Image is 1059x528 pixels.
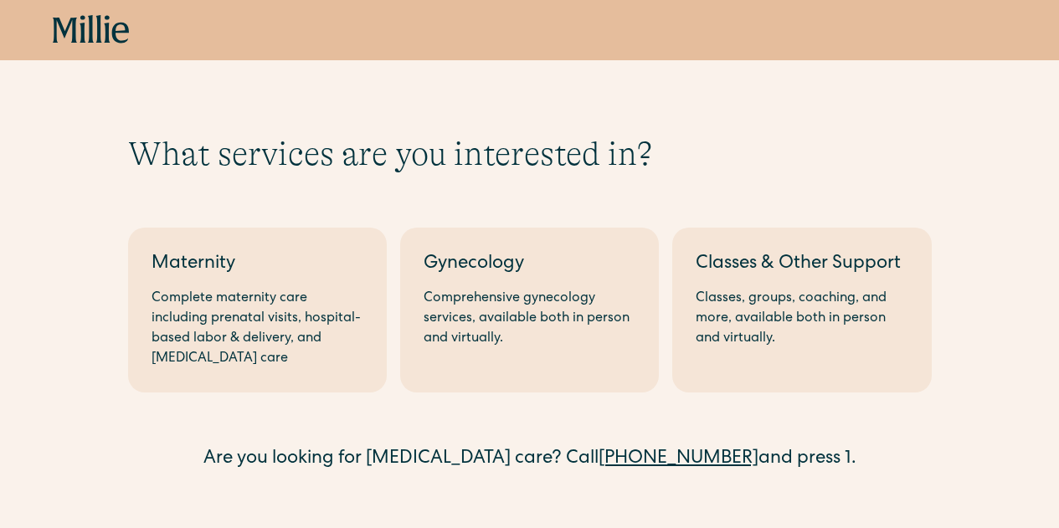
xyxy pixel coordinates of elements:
div: Maternity [152,251,363,279]
a: [PHONE_NUMBER] [599,450,758,469]
div: Complete maternity care including prenatal visits, hospital-based labor & delivery, and [MEDICAL_... [152,289,363,369]
div: Comprehensive gynecology services, available both in person and virtually. [424,289,635,349]
a: MaternityComplete maternity care including prenatal visits, hospital-based labor & delivery, and ... [128,228,387,392]
div: Classes, groups, coaching, and more, available both in person and virtually. [696,289,907,349]
a: GynecologyComprehensive gynecology services, available both in person and virtually. [400,228,659,392]
div: Gynecology [424,251,635,279]
div: Are you looking for [MEDICAL_DATA] care? Call and press 1. [128,446,932,474]
a: Classes & Other SupportClasses, groups, coaching, and more, available both in person and virtually. [672,228,931,392]
h1: What services are you interested in? [128,134,932,174]
div: Classes & Other Support [696,251,907,279]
